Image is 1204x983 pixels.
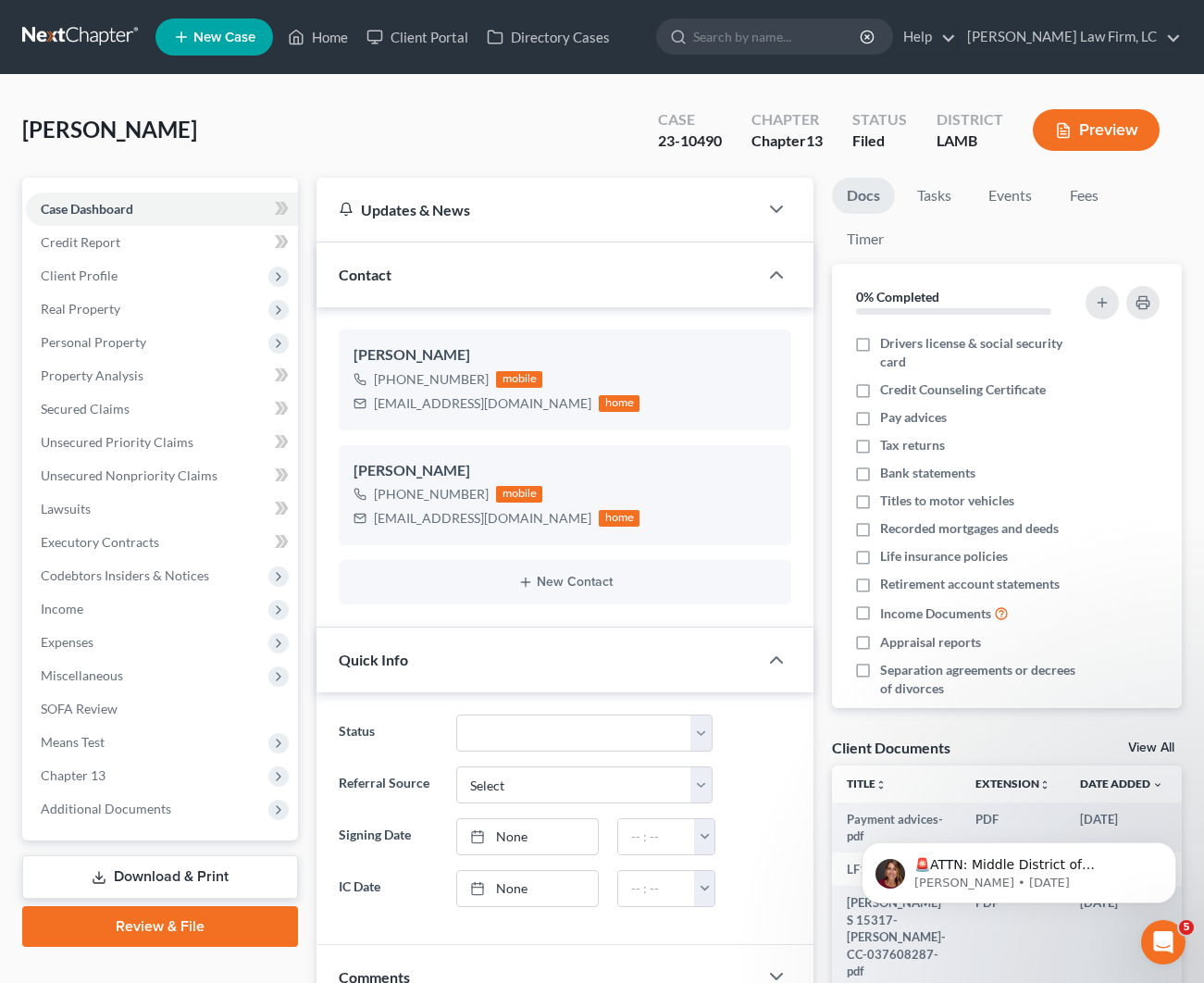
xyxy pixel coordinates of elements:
[22,116,197,143] span: [PERSON_NAME]
[832,852,961,886] td: LF1 signed-pdf
[329,818,447,855] label: Signing Date
[880,408,947,427] span: Pay advices
[41,667,123,683] span: Miscellaneous
[880,575,1060,593] span: Retirement account statements
[496,486,542,503] div: mobile
[496,371,542,388] div: mobile
[329,870,447,907] label: IC Date
[41,467,217,483] span: Unsecured Nonpriority Claims
[41,334,146,350] span: Personal Property
[834,803,1204,933] iframe: Intercom notifications message
[22,855,298,899] a: Download & Print
[751,109,823,131] div: Chapter
[22,906,298,947] a: Review & File
[1141,920,1185,964] iframe: Intercom live chat
[618,871,696,906] input: -- : --
[329,715,447,752] label: Status
[832,221,899,257] a: Timer
[339,266,391,283] span: Contact
[339,651,408,668] span: Quick Info
[658,131,722,152] div: 23-10490
[26,359,298,392] a: Property Analysis
[852,109,907,131] div: Status
[880,464,975,482] span: Bank statements
[658,109,722,131] div: Case
[880,334,1078,371] span: Drivers license & social security card
[1054,178,1113,214] a: Fees
[41,567,209,583] span: Codebtors Insiders & Notices
[26,392,298,426] a: Secured Claims
[832,803,961,853] td: Payment advices-pdf
[26,492,298,526] a: Lawsuits
[41,301,120,317] span: Real Property
[937,109,1003,131] div: District
[354,344,776,367] div: [PERSON_NAME]
[961,803,1065,853] td: PDF
[339,200,736,219] div: Updates & News
[478,20,619,54] a: Directory Cases
[374,509,591,528] div: [EMAIL_ADDRESS][DOMAIN_NAME]
[41,367,143,383] span: Property Analysis
[26,692,298,726] a: SOFA Review
[599,510,639,527] div: home
[41,401,130,417] span: Secured Claims
[880,491,1014,510] span: Titles to motor vehicles
[1039,779,1050,790] i: unfold_more
[279,20,357,54] a: Home
[852,131,907,152] div: Filed
[880,519,1059,538] span: Recorded mortgages and deeds
[832,178,895,214] a: Docs
[41,601,83,616] span: Income
[329,766,447,803] label: Referral Source
[856,289,939,305] strong: 0% Completed
[806,131,823,149] span: 13
[41,434,193,450] span: Unsecured Priority Claims
[880,547,1008,566] span: Life insurance policies
[374,394,591,413] div: [EMAIL_ADDRESS][DOMAIN_NAME]
[974,178,1047,214] a: Events
[880,661,1078,698] span: Separation agreements or decrees of divorces
[357,20,478,54] a: Client Portal
[880,380,1046,399] span: Credit Counseling Certificate
[880,604,991,623] span: Income Documents
[958,20,1181,54] a: [PERSON_NAME] Law Firm, LC
[457,819,597,854] a: None
[1080,777,1163,790] a: Date Added expand_more
[1152,779,1163,790] i: expand_more
[599,395,639,412] div: home
[354,575,776,590] button: New Contact
[41,534,159,550] span: Executory Contracts
[41,268,118,283] span: Client Profile
[26,226,298,259] a: Credit Report
[26,193,298,226] a: Case Dashboard
[1128,741,1174,754] a: View All
[41,201,133,217] span: Case Dashboard
[41,234,120,250] span: Credit Report
[41,701,118,716] span: SOFA Review
[374,485,489,504] div: [PHONE_NUMBER]
[975,777,1050,790] a: Extensionunfold_more
[875,779,887,790] i: unfold_more
[880,436,945,454] span: Tax returns
[41,634,93,650] span: Expenses
[618,819,696,854] input: -- : --
[1179,920,1194,935] span: 5
[193,31,255,44] span: New Case
[1033,109,1160,151] button: Preview
[41,501,91,516] span: Lawsuits
[26,526,298,559] a: Executory Contracts
[847,777,887,790] a: Titleunfold_more
[751,131,823,152] div: Chapter
[937,131,1003,152] div: LAMB
[41,767,106,783] span: Chapter 13
[894,20,956,54] a: Help
[26,426,298,459] a: Unsecured Priority Claims
[41,734,105,750] span: Means Test
[880,633,981,652] span: Appraisal reports
[41,801,171,816] span: Additional Documents
[26,459,298,492] a: Unsecured Nonpriority Claims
